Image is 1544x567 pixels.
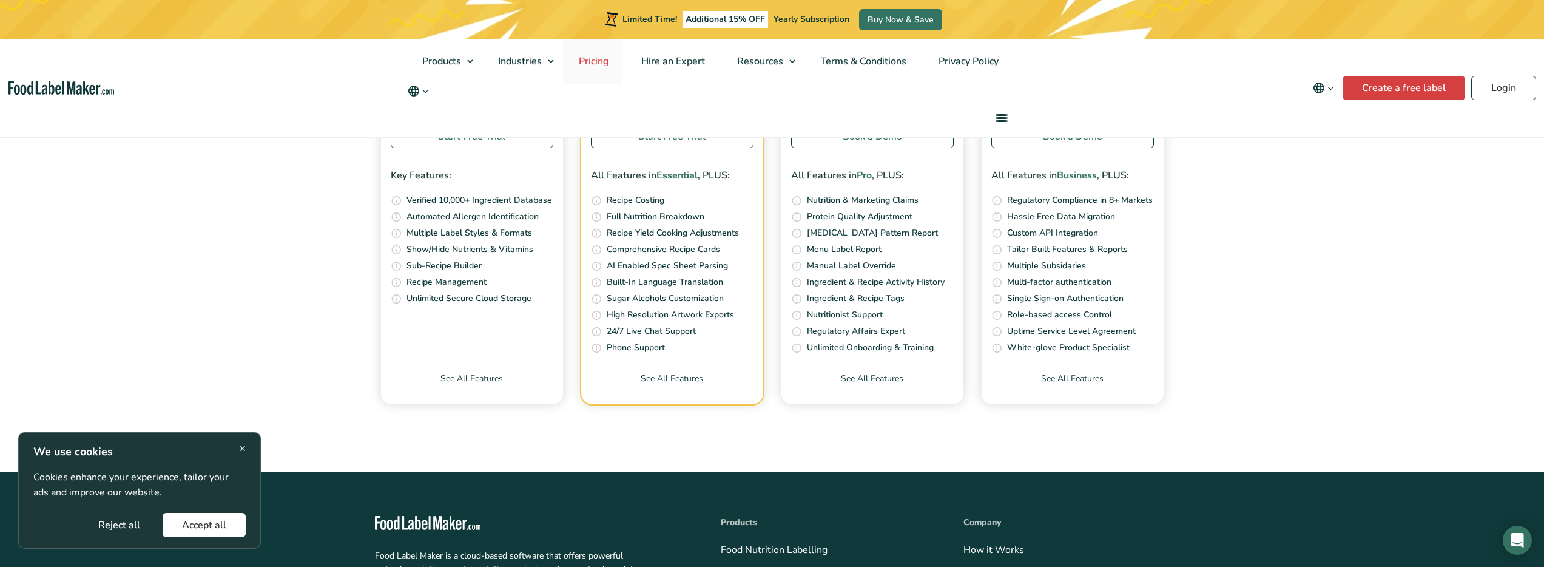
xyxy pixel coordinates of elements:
[774,13,849,25] span: Yearly Subscription
[79,513,160,537] button: Reject all
[1007,226,1098,240] p: Custom API Integration
[33,444,113,459] strong: We use cookies
[982,372,1164,404] a: See All Features
[622,13,677,25] span: Limited Time!
[607,243,720,256] p: Comprehensive Recipe Cards
[406,194,552,207] p: Verified 10,000+ Ingredient Database
[1471,76,1536,100] a: Login
[791,168,954,184] p: All Features in , PLUS:
[607,341,665,355] p: Phone Support
[607,210,704,223] p: Full Nutrition Breakdown
[375,516,684,530] a: Food Label Maker homepage
[638,55,706,68] span: Hire an Expert
[607,259,728,273] p: AI Enabled Spec Sheet Parsing
[1007,259,1086,273] p: Multiple Subsidaries
[563,39,622,84] a: Pricing
[807,292,905,305] p: Ingredient & Recipe Tags
[807,226,938,240] p: [MEDICAL_DATA] Pattern Report
[721,39,801,84] a: Resources
[406,84,430,98] button: Change language
[935,55,1000,68] span: Privacy Policy
[807,308,883,322] p: Nutritionist Support
[381,372,563,404] a: See All Features
[923,39,1012,84] a: Privacy Policy
[859,9,942,30] a: Buy Now & Save
[163,513,246,537] button: Accept all
[1007,292,1124,305] p: Single Sign-on Authentication
[807,243,882,256] p: Menu Label Report
[857,169,872,182] span: Pro
[683,11,768,28] span: Additional 15% OFF
[406,39,479,84] a: Products
[721,544,828,557] a: Food Nutrition Labelling
[807,210,912,223] p: Protein Quality Adjustment
[406,226,532,240] p: Multiple Label Styles & Formats
[494,55,543,68] span: Industries
[1304,76,1343,100] button: Change language
[406,259,482,273] p: Sub-Recipe Builder
[981,98,1020,137] a: menu
[991,169,1154,185] p: All Features in , PLUS:
[1503,526,1532,555] div: Open Intercom Messenger
[807,194,919,207] p: Nutrition & Marketing Claims
[239,440,246,457] span: ×
[607,308,734,322] p: High Resolution Artwork Exports
[607,194,664,207] p: Recipe Costing
[1007,308,1112,322] p: Role-based access Control
[963,516,1170,529] p: Company
[575,55,610,68] span: Pricing
[591,168,753,184] p: All Features in , PLUS:
[721,516,927,529] p: Products
[607,292,724,305] p: Sugar Alcohols Customization
[419,55,462,68] span: Products
[406,210,539,223] p: Automated Allergen Identification
[391,168,553,184] p: Key Features:
[406,292,531,305] p: Unlimited Secure Cloud Storage
[1343,76,1465,100] a: Create a free label
[733,55,784,68] span: Resources
[804,39,920,84] a: Terms & Conditions
[625,39,718,84] a: Hire an Expert
[607,276,723,289] p: Built-In Language Translation
[1007,210,1115,223] p: Hassle Free Data Migration
[807,341,934,355] p: Unlimited Onboarding & Training
[781,372,963,404] a: See All Features
[406,276,487,289] p: Recipe Management
[1057,169,1097,183] span: Business
[607,325,696,338] p: 24/7 Live Chat Support
[807,276,945,289] p: Ingredient & Recipe Activity History
[406,243,533,256] p: Show/Hide Nutrients & Vitamins
[607,226,739,240] p: Recipe Yield Cooking Adjustments
[375,516,480,530] img: Food Label Maker - white
[482,39,560,84] a: Industries
[807,259,896,273] p: Manual Label Override
[963,544,1024,557] a: How it Works
[8,81,114,95] a: Food Label Maker homepage
[1007,194,1153,207] p: Regulatory Compliance in 8+ Markets
[1007,325,1136,338] p: Uptime Service Level Agreement
[656,169,698,182] span: Essential
[817,55,908,68] span: Terms & Conditions
[1007,276,1111,289] p: Multi-factor authentication
[1007,341,1130,355] p: White-glove Product Specialist
[581,372,763,404] a: See All Features
[33,470,246,501] p: Cookies enhance your experience, tailor your ads and improve our website.
[807,325,905,338] p: Regulatory Affairs Expert
[1007,243,1128,256] p: Tailor Built Features & Reports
